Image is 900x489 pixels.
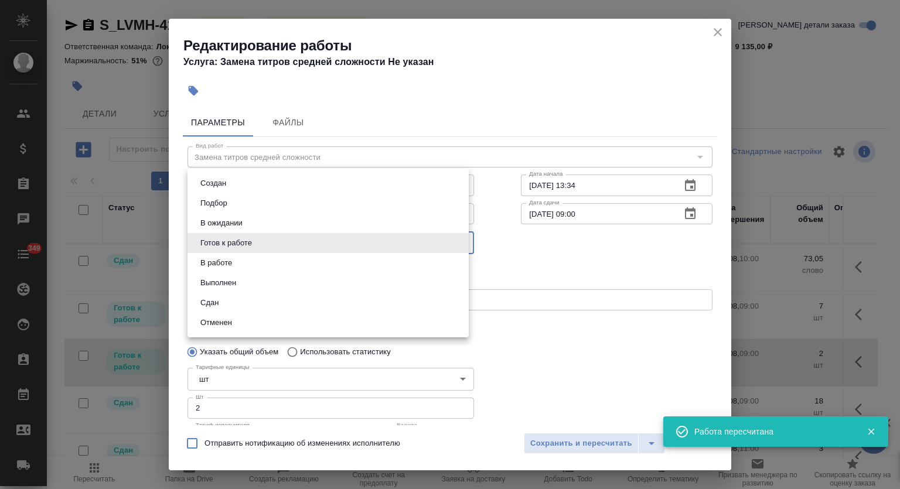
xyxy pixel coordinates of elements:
button: Выполнен [197,276,240,289]
button: Закрыть [859,426,883,437]
button: В ожидании [197,217,246,230]
button: Подбор [197,197,231,210]
button: В работе [197,257,236,269]
div: Работа пересчитана [694,426,849,437]
button: Готов к работе [197,237,255,249]
button: Сдан [197,296,222,309]
button: Создан [197,177,230,190]
button: Отменен [197,316,236,329]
